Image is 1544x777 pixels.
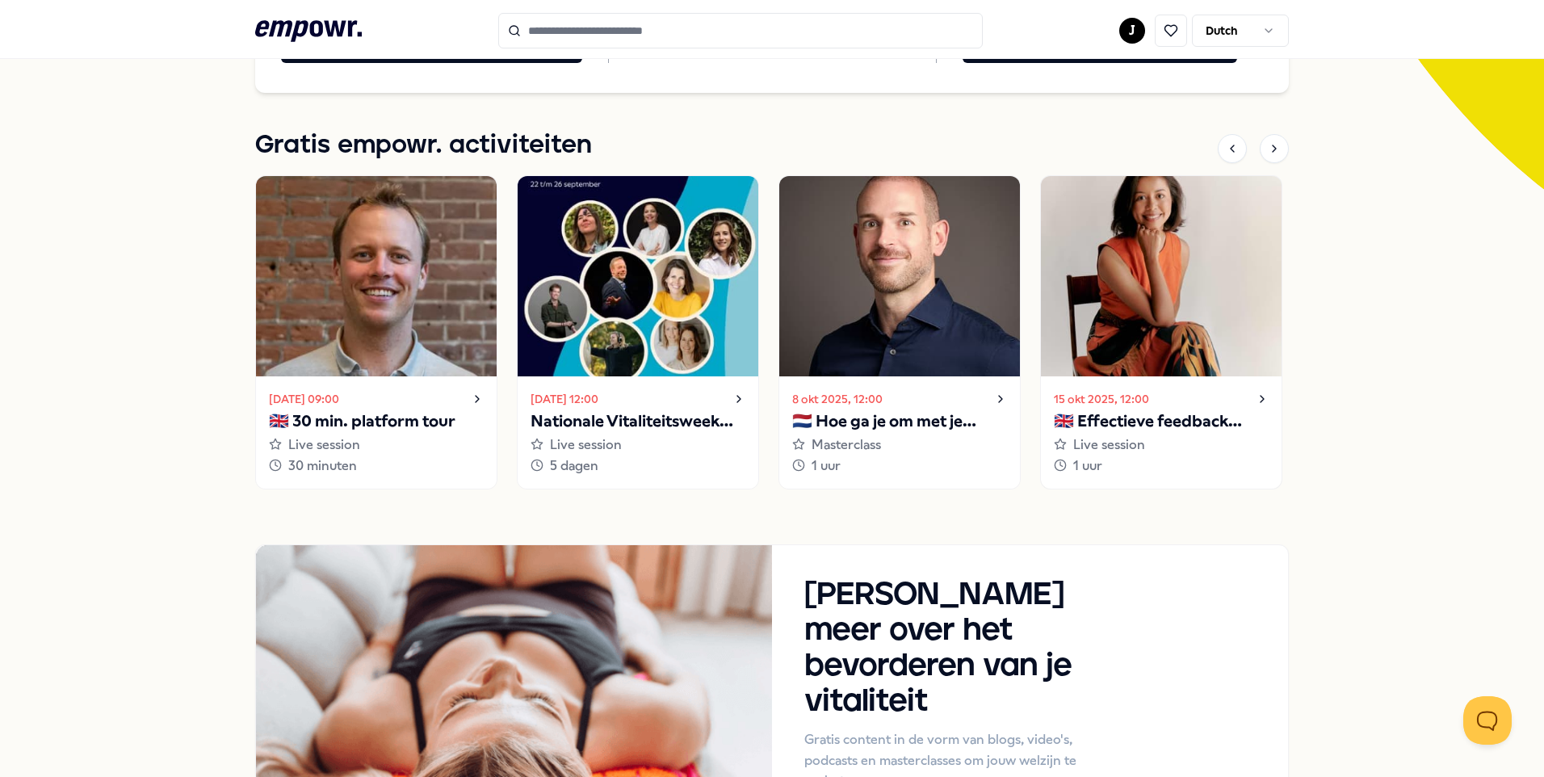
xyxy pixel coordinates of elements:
div: Live session [1054,435,1269,456]
img: activity image [1041,176,1282,376]
div: Masterclass [792,435,1007,456]
div: 1 uur [1054,456,1269,477]
div: Live session [531,435,745,456]
a: 15 okt 2025, 12:00🇬🇧 Effectieve feedback geven en ontvangenLive session1 uur [1040,175,1282,489]
time: [DATE] 09:00 [269,390,339,408]
div: Live session [269,435,484,456]
time: 15 okt 2025, 12:00 [1054,390,1149,408]
input: Search for products, categories or subcategories [498,13,983,48]
iframe: Help Scout Beacon - Open [1463,696,1512,745]
img: activity image [256,176,497,376]
div: 5 dagen [531,456,745,477]
div: 30 minuten [269,456,484,477]
h1: Gratis empowr. activiteiten [255,125,592,166]
a: [DATE] 12:00Nationale Vitaliteitsweek 2025Live session5 dagen [517,175,759,489]
img: activity image [779,176,1020,376]
a: [DATE] 09:00🇬🇧 30 min. platform tourLive session30 minuten [255,175,497,489]
time: 8 okt 2025, 12:00 [792,390,883,408]
div: 1 uur [792,456,1007,477]
a: 8 okt 2025, 12:00🇳🇱 Hoe ga je om met je innerlijke criticus?Masterclass1 uur [778,175,1021,489]
time: [DATE] 12:00 [531,390,598,408]
p: 🇬🇧 30 min. platform tour [269,409,484,435]
button: J [1119,18,1145,44]
p: 🇬🇧 Effectieve feedback geven en ontvangen [1054,409,1269,435]
p: 🇳🇱 Hoe ga je om met je innerlijke criticus? [792,409,1007,435]
img: activity image [518,176,758,376]
p: Nationale Vitaliteitsweek 2025 [531,409,745,435]
h3: [PERSON_NAME] meer over het bevorderen van je vitaliteit [804,577,1106,720]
